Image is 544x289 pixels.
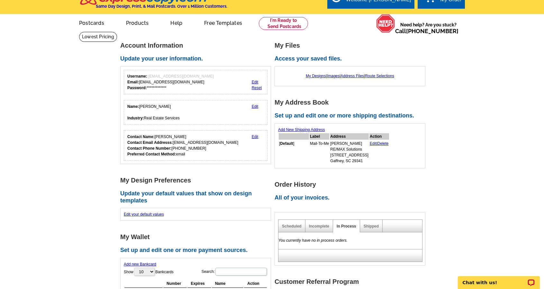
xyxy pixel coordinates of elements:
a: Edit [252,135,258,139]
th: Action [369,133,389,140]
a: Products [116,15,159,30]
h1: My Design Preferences [120,177,275,184]
h4: Same Day Design, Print, & Mail Postcards. Over 1 Million Customers. [96,4,227,9]
th: Label [310,133,329,140]
div: Who should we contact regarding order issues? [124,130,267,161]
div: Your login information. [124,70,267,94]
span: Need help? Are you stuck? [395,22,462,34]
a: Edit [370,141,376,146]
a: Add new Bankcard [124,262,156,266]
h1: Order History [275,181,429,188]
select: ShowBankcards [134,268,155,276]
td: [ ] [279,140,309,164]
div: | | | [278,70,422,82]
strong: Name: [127,104,139,109]
strong: Contact Email Addresss: [127,140,173,145]
th: Name [212,280,244,288]
strong: Industry: [127,116,144,120]
a: [PHONE_NUMBER] [406,28,458,34]
div: [PERSON_NAME] [EMAIL_ADDRESS][DOMAIN_NAME] [PHONE_NUMBER] email [127,134,238,157]
h2: Set up and edit one or more shipping destinations. [275,112,429,119]
strong: Contact Name: [127,135,155,139]
a: Incomplete [309,224,329,228]
h1: My Address Book [275,99,429,106]
a: Postcards [69,15,114,30]
a: Free Templates [194,15,252,30]
a: Edit [252,104,258,109]
span: [EMAIL_ADDRESS][DOMAIN_NAME] [148,74,213,79]
h2: Access your saved files. [275,55,429,62]
strong: Password: [127,86,147,90]
span: Call [395,28,458,34]
a: Delete [377,141,389,146]
a: Edit [252,80,258,84]
a: Route Selections [365,74,394,78]
div: [PERSON_NAME] Real Estate Services [127,104,180,121]
strong: Preferred Contact Method: [127,152,176,156]
th: Action [244,280,267,288]
h1: My Wallet [120,234,275,240]
input: Search: [215,268,267,275]
h2: Set up and edit one or more payment sources. [120,247,275,254]
td: | [369,140,389,164]
td: [PERSON_NAME] RE/MAX Solutions [STREET_ADDRESS] Gaffney, SC 29341 [330,140,369,164]
strong: Email: [127,80,139,84]
strong: Username: [127,74,147,79]
a: Address Files [340,74,364,78]
a: Help [160,15,193,30]
div: Your personal details. [124,100,267,125]
th: Address [330,133,369,140]
label: Show Bankcards [124,267,174,276]
a: Scheduled [282,224,302,228]
h1: Customer Referral Program [275,278,429,285]
a: My Designs [306,74,326,78]
a: Reset [252,86,262,90]
td: Mail-To-Me [310,140,329,164]
b: Default [280,141,293,146]
a: Shipped [364,224,379,228]
h1: My Files [275,42,429,49]
h2: Update your default values that show on design templates [120,190,275,204]
a: Add New Shipping Address [278,127,325,132]
strong: Contact Phone Number: [127,146,171,151]
h2: All of your invoices. [275,194,429,201]
img: help [376,14,395,33]
label: Search: [202,267,267,276]
a: In Process [337,224,356,228]
a: Images [327,74,340,78]
th: Number [163,280,187,288]
a: Edit your default values [124,212,164,217]
h1: Account Information [120,42,275,49]
th: Expires [187,280,211,288]
em: You currently have no in process orders. [278,238,348,243]
iframe: LiveChat chat widget [454,269,544,289]
h2: Update your user information. [120,55,275,62]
